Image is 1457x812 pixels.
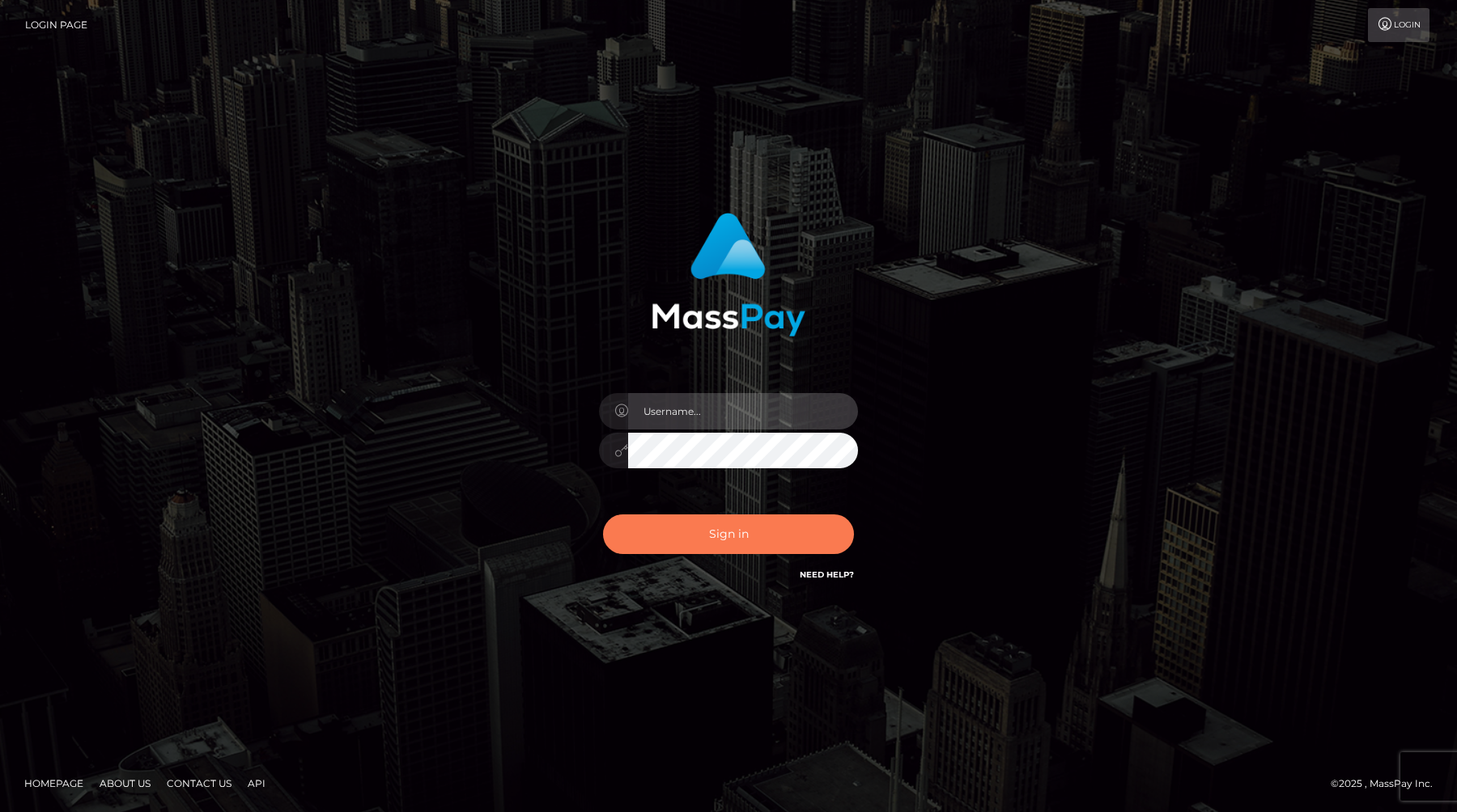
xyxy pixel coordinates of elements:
[1368,8,1429,42] a: Login
[1331,775,1445,793] div: © 2025 , MassPay Inc.
[628,393,858,429] input: Username...
[800,569,854,580] a: Need Help?
[25,8,87,42] a: Login Page
[603,514,854,554] button: Sign in
[160,771,238,796] a: Contact Us
[93,771,157,796] a: About Us
[652,213,805,336] img: MassPay Login
[18,771,90,796] a: Homepage
[241,771,272,796] a: API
